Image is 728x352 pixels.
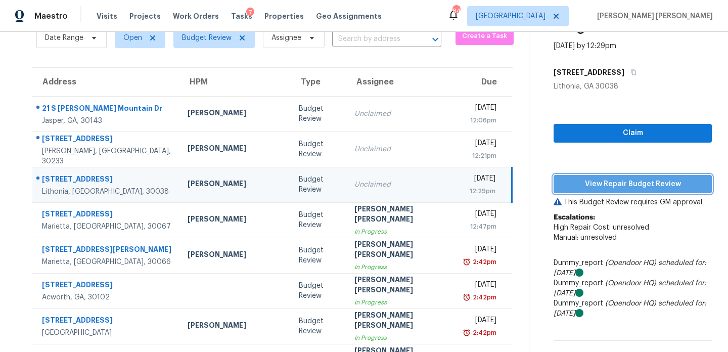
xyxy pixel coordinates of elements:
th: Type [291,68,346,96]
div: [STREET_ADDRESS] [42,209,171,222]
span: Budget Review [182,33,232,43]
button: View Repair Budget Review [554,175,712,194]
img: Overdue Alarm Icon [463,292,471,302]
span: [GEOGRAPHIC_DATA] [476,11,545,21]
div: [DATE] [465,315,496,328]
div: In Progress [354,227,449,237]
div: [PERSON_NAME] [PERSON_NAME] [354,275,449,297]
button: Copy Address [624,63,638,81]
div: [DATE] [465,138,496,151]
h5: [STREET_ADDRESS] [554,67,624,77]
span: Open [123,33,142,43]
div: Budget Review [299,210,338,230]
div: [PERSON_NAME] [PERSON_NAME] [354,239,449,262]
span: View Repair Budget Review [562,178,704,191]
div: 84 [452,6,460,16]
span: [PERSON_NAME] [PERSON_NAME] [593,11,713,21]
span: Visits [97,11,117,21]
div: [PERSON_NAME] [188,143,282,156]
span: High Repair Cost: unresolved [554,224,649,231]
div: Unclaimed [354,180,449,190]
th: HPM [179,68,290,96]
div: Budget Review [299,316,338,336]
div: Dummy_report [554,278,712,298]
div: [PERSON_NAME] [188,249,282,262]
div: Unclaimed [354,144,449,154]
span: Assignee [271,33,301,43]
span: Tasks [231,13,252,20]
div: Jasper, GA, 30143 [42,116,171,126]
span: Geo Assignments [316,11,382,21]
div: Budget Review [299,139,338,159]
span: Maestro [34,11,68,21]
div: [STREET_ADDRESS] [42,280,171,292]
span: Date Range [45,33,83,43]
div: 12:29pm [465,186,495,196]
div: [PERSON_NAME] [188,320,282,333]
span: Properties [264,11,304,21]
div: Unclaimed [354,109,449,119]
div: Lithonia, GA 30038 [554,81,712,92]
th: Assignee [346,68,457,96]
span: Create a Task [461,30,509,42]
div: Dummy_report [554,258,712,278]
i: (Opendoor HQ) [605,300,656,307]
img: Overdue Alarm Icon [463,328,471,338]
div: [DATE] [465,209,496,222]
div: In Progress [354,262,449,272]
div: Budget Review [299,104,338,124]
h2: Budget Review [554,23,642,33]
div: Budget Review [299,245,338,266]
div: [DATE] [465,103,496,115]
b: Escalations: [554,214,595,221]
input: Search by address [332,31,413,47]
button: Create a Task [456,27,514,45]
div: Marietta, [GEOGRAPHIC_DATA], 30067 [42,222,171,232]
div: 7 [246,8,254,18]
button: Open [428,32,442,47]
div: [DATE] by 12:29pm [554,41,616,51]
span: Manual: unresolved [554,234,617,241]
div: Budget Review [299,174,338,195]
div: In Progress [354,297,449,307]
div: [STREET_ADDRESS] [42,134,171,146]
span: Claim [562,127,704,140]
div: 2:42pm [471,257,496,267]
p: This Budget Review requires GM approval [554,197,712,207]
th: Due [457,68,512,96]
div: In Progress [354,333,449,343]
div: Dummy_report [554,298,712,319]
div: [STREET_ADDRESS] [42,315,171,328]
i: (Opendoor HQ) [605,259,656,267]
span: Projects [129,11,161,21]
div: [PERSON_NAME] [188,214,282,227]
div: 2:42pm [471,328,496,338]
div: 12:06pm [465,115,496,125]
div: Lithonia, [GEOGRAPHIC_DATA], 30038 [42,187,171,197]
i: (Opendoor HQ) [605,280,656,287]
div: Acworth, GA, 30102 [42,292,171,302]
span: Work Orders [173,11,219,21]
div: 12:47pm [465,222,496,232]
button: Claim [554,124,712,143]
div: [DATE] [465,173,495,186]
div: [PERSON_NAME], [GEOGRAPHIC_DATA], 30233 [42,146,171,166]
div: 12:21pm [465,151,496,161]
div: [GEOGRAPHIC_DATA] [42,328,171,338]
div: [PERSON_NAME] [188,108,282,120]
div: [STREET_ADDRESS] [42,174,171,187]
div: [PERSON_NAME] [PERSON_NAME] [354,204,449,227]
div: 2:42pm [471,292,496,302]
div: [DATE] [465,280,496,292]
div: 21 S [PERSON_NAME] Mountain Dr [42,103,171,116]
div: Marietta, [GEOGRAPHIC_DATA], 30066 [42,257,171,267]
div: [PERSON_NAME] [188,179,282,191]
div: [DATE] [465,244,496,257]
img: Overdue Alarm Icon [463,257,471,267]
th: Address [32,68,179,96]
div: [PERSON_NAME] [PERSON_NAME] [354,310,449,333]
div: [STREET_ADDRESS][PERSON_NAME] [42,244,171,257]
div: Budget Review [299,281,338,301]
